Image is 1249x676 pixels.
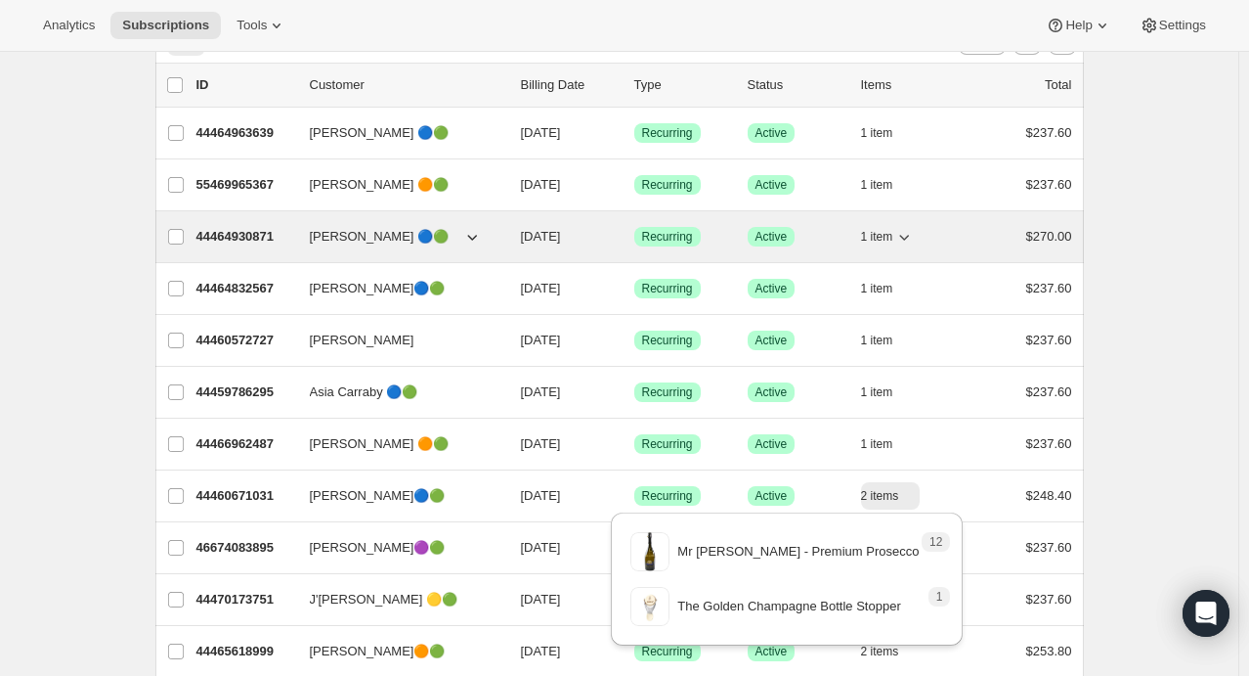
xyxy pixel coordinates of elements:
[521,125,561,140] span: [DATE]
[310,383,418,402] span: Asia Carraby 🔵🟢
[634,75,732,95] div: Type
[1026,592,1072,607] span: $237.60
[310,331,414,350] span: [PERSON_NAME]
[196,590,294,609] p: 44470173751
[861,379,915,406] button: 1 item
[630,532,669,571] img: variant image
[755,436,788,452] span: Active
[861,177,893,193] span: 1 item
[1026,333,1072,347] span: $237.60
[196,75,294,95] p: ID
[1026,436,1072,451] span: $237.60
[1026,125,1072,140] span: $237.60
[196,223,1072,250] div: 44464930871[PERSON_NAME] 🔵🟢[DATE]SuccessRecurringSuccessActive1 item$270.00
[861,223,915,250] button: 1 item
[861,171,915,199] button: 1 item
[642,177,693,193] span: Recurring
[43,18,95,33] span: Analytics
[521,333,561,347] span: [DATE]
[755,177,788,193] span: Active
[521,436,561,451] span: [DATE]
[225,12,298,39] button: Tools
[122,18,209,33] span: Subscriptions
[298,377,494,408] button: Asia Carraby 🔵🟢
[1026,644,1072,658] span: $253.80
[861,384,893,400] span: 1 item
[196,227,294,247] p: 44464930871
[196,538,294,558] p: 46674083895
[310,486,446,506] span: [PERSON_NAME]🔵🟢
[1065,18,1092,33] span: Help
[630,587,669,626] img: variant image
[521,229,561,244] span: [DATE]
[521,177,561,192] span: [DATE]
[298,584,494,615] button: J'[PERSON_NAME] 🟡🟢
[196,327,1072,354] div: 44460572727[PERSON_NAME][DATE]SuccessRecurringSuccessActive1 item$237.60
[1159,18,1206,33] span: Settings
[642,384,693,400] span: Recurring
[755,229,788,245] span: Active
[861,333,893,348] span: 1 item
[298,273,494,304] button: [PERSON_NAME]🔵🟢
[310,123,450,143] span: [PERSON_NAME] 🔵🟢
[196,123,294,143] p: 44464963639
[755,384,788,400] span: Active
[521,540,561,555] span: [DATE]
[861,275,915,302] button: 1 item
[110,12,221,39] button: Subscriptions
[196,638,1072,665] div: 44465618999[PERSON_NAME]🟠🟢[DATE]SuccessRecurringSuccessActive2 items$253.80
[298,636,494,667] button: [PERSON_NAME]🟠🟢
[521,281,561,295] span: [DATE]
[861,125,893,141] span: 1 item
[1026,488,1072,503] span: $248.40
[521,644,561,658] span: [DATE]
[196,171,1072,199] div: 55469965367[PERSON_NAME] 🟠🟢[DATE]SuccessRecurringSuccessActive1 item$237.60
[755,281,788,296] span: Active
[861,488,899,504] span: 2 items
[861,281,893,296] span: 1 item
[1026,540,1072,555] span: $237.60
[310,590,458,609] span: J'[PERSON_NAME] 🟡🟢
[642,281,693,296] span: Recurring
[310,75,505,95] p: Customer
[642,488,693,504] span: Recurring
[642,229,693,245] span: Recurring
[196,119,1072,147] div: 44464963639[PERSON_NAME] 🔵🟢[DATE]SuccessRecurringSuccessActive1 item$237.60
[929,534,942,550] span: 12
[310,279,446,298] span: [PERSON_NAME]🔵🟢
[196,430,1072,458] div: 44466962487[PERSON_NAME] 🟠🟢[DATE]SuccessRecurringSuccessActive1 item$237.60
[521,592,561,607] span: [DATE]
[196,275,1072,302] div: 44464832567[PERSON_NAME]🔵🟢[DATE]SuccessRecurringSuccessActive1 item$237.60
[1026,229,1072,244] span: $270.00
[310,538,446,558] span: [PERSON_NAME]🟣🟢
[1026,177,1072,192] span: $237.60
[196,279,294,298] p: 44464832567
[196,175,294,195] p: 55469965367
[196,434,294,454] p: 44466962487
[861,436,893,452] span: 1 item
[196,379,1072,406] div: 44459786295Asia Carraby 🔵🟢[DATE]SuccessRecurringSuccessActive1 item$237.60
[1045,75,1071,95] p: Total
[196,75,1072,95] div: IDCustomerBilling DateTypeStatusItemsTotal
[755,488,788,504] span: Active
[677,542,919,562] p: Mr [PERSON_NAME] - Premium Prosecco
[310,227,450,247] span: [PERSON_NAME] 🔵🟢
[298,480,494,512] button: [PERSON_NAME]🔵🟢
[677,597,900,616] p: The Golden Champagne Bottle Stopper
[298,169,494,201] button: [PERSON_NAME] 🟠🟢
[196,534,1072,562] div: 46674083895[PERSON_NAME]🟣🟢[DATE]SuccessRecurringSuccessActive1 item$237.60
[237,18,267,33] span: Tools
[196,586,1072,613] div: 44470173751J'[PERSON_NAME] 🟡🟢[DATE]SuccessRecurringSuccessActive1 item$237.60
[310,434,450,454] span: [PERSON_NAME] 🟠🟢
[298,325,494,356] button: [PERSON_NAME]
[642,436,693,452] span: Recurring
[748,75,845,95] p: Status
[196,482,1072,510] div: 44460671031[PERSON_NAME]🔵🟢[DATE]SuccessRecurringSuccessActive2 items$248.40
[1183,590,1229,637] div: Open Intercom Messenger
[861,229,893,245] span: 1 item
[298,532,494,563] button: [PERSON_NAME]🟣🟢
[861,75,959,95] div: Items
[521,488,561,503] span: [DATE]
[936,589,943,605] span: 1
[861,327,915,354] button: 1 item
